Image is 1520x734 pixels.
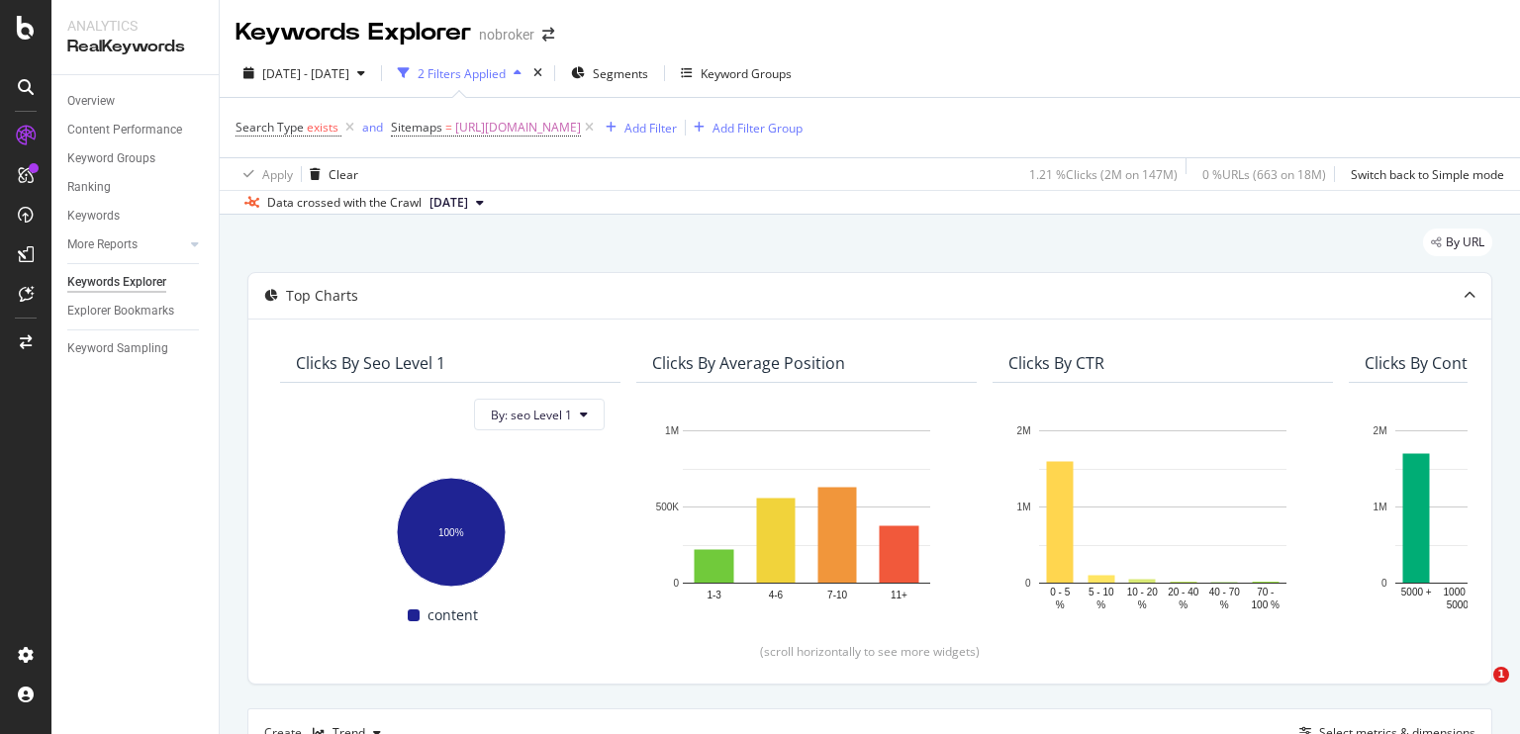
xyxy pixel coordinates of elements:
[1453,667,1500,714] iframe: Intercom live chat
[1423,229,1492,256] div: legacy label
[445,119,452,136] span: =
[1257,587,1274,597] text: 70 -
[563,57,656,89] button: Segments
[67,16,203,36] div: Analytics
[479,25,534,45] div: nobroker
[1029,166,1178,183] div: 1.21 % Clicks ( 2M on 147M )
[67,148,155,169] div: Keyword Groups
[422,191,492,215] button: [DATE]
[769,590,784,600] text: 4-6
[262,65,349,82] span: [DATE] - [DATE]
[67,206,205,227] a: Keywords
[286,286,358,306] div: Top Charts
[236,57,373,89] button: [DATE] - [DATE]
[391,119,442,136] span: Sitemaps
[429,194,468,212] span: 2025 Sep. 1st
[67,338,168,359] div: Keyword Sampling
[665,425,679,436] text: 1M
[593,65,648,82] span: Segments
[67,234,138,255] div: More Reports
[1017,502,1031,512] text: 1M
[712,120,803,137] div: Add Filter Group
[598,116,677,139] button: Add Filter
[67,234,185,255] a: More Reports
[1220,599,1229,610] text: %
[1252,599,1280,610] text: 100 %
[67,91,205,112] a: Overview
[1017,425,1031,436] text: 2M
[67,272,166,293] div: Keywords Explorer
[827,590,847,600] text: 7-10
[236,158,293,190] button: Apply
[1202,166,1326,183] div: 0 % URLs ( 663 on 18M )
[474,399,605,430] button: By: seo Level 1
[1374,502,1387,512] text: 1M
[652,420,961,612] svg: A chart.
[329,166,358,183] div: Clear
[1343,158,1504,190] button: Switch back to Simple mode
[438,527,464,538] text: 100%
[1351,166,1504,183] div: Switch back to Simple mode
[1056,599,1065,610] text: %
[1209,587,1241,597] text: 40 - 70
[67,36,203,58] div: RealKeywords
[652,353,845,373] div: Clicks By Average Position
[624,120,677,137] div: Add Filter
[707,590,721,600] text: 1-3
[262,166,293,183] div: Apply
[427,603,478,627] span: content
[529,63,546,83] div: times
[296,468,605,589] svg: A chart.
[1096,599,1105,610] text: %
[307,119,338,136] span: exists
[1179,599,1187,610] text: %
[67,148,205,169] a: Keyword Groups
[236,16,471,49] div: Keywords Explorer
[455,114,581,141] span: [URL][DOMAIN_NAME]
[67,301,205,321] a: Explorer Bookmarks
[1446,236,1484,248] span: By URL
[362,118,383,137] button: and
[1008,420,1317,612] svg: A chart.
[656,502,680,512] text: 500K
[673,578,679,589] text: 0
[67,301,174,321] div: Explorer Bookmarks
[491,407,572,423] span: By: seo Level 1
[67,120,182,140] div: Content Performance
[686,116,803,139] button: Add Filter Group
[362,119,383,136] div: and
[673,57,800,89] button: Keyword Groups
[67,91,115,112] div: Overview
[302,158,358,190] button: Clear
[1138,599,1147,610] text: %
[67,338,205,359] a: Keyword Sampling
[67,272,205,293] a: Keywords Explorer
[272,643,1468,660] div: (scroll horizontally to see more widgets)
[1168,587,1199,597] text: 20 - 40
[1374,425,1387,436] text: 2M
[701,65,792,82] div: Keyword Groups
[236,119,304,136] span: Search Type
[1008,353,1104,373] div: Clicks By CTR
[1089,587,1114,597] text: 5 - 10
[1493,667,1509,683] span: 1
[67,120,205,140] a: Content Performance
[296,353,445,373] div: Clicks By seo Level 1
[67,177,111,198] div: Ranking
[67,206,120,227] div: Keywords
[390,57,529,89] button: 2 Filters Applied
[1050,587,1070,597] text: 0 - 5
[1444,587,1472,597] text: 1000 -
[1447,599,1470,610] text: 5000
[891,590,907,600] text: 11+
[418,65,506,82] div: 2 Filters Applied
[1025,578,1031,589] text: 0
[1381,578,1387,589] text: 0
[67,177,205,198] a: Ranking
[542,28,554,42] div: arrow-right-arrow-left
[1127,587,1159,597] text: 10 - 20
[1401,587,1432,597] text: 5000 +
